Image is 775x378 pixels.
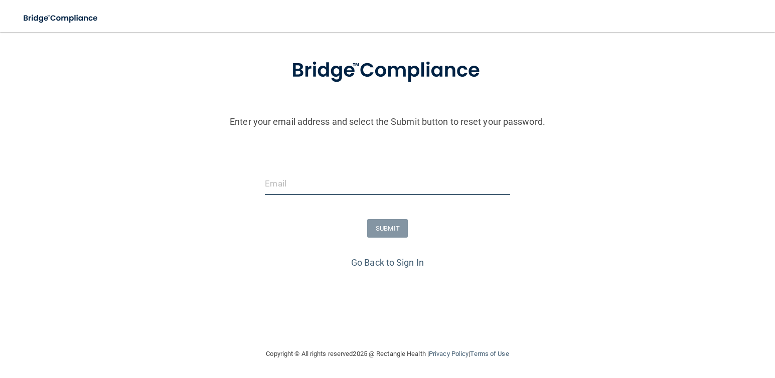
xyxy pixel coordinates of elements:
[367,219,408,238] button: SUBMIT
[271,45,505,97] img: bridge_compliance_login_screen.278c3ca4.svg
[429,350,469,357] a: Privacy Policy
[265,172,510,195] input: Email
[205,338,571,370] div: Copyright © All rights reserved 2025 @ Rectangle Health | |
[15,8,107,29] img: bridge_compliance_login_screen.278c3ca4.svg
[470,350,509,357] a: Terms of Use
[351,257,424,268] a: Go Back to Sign In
